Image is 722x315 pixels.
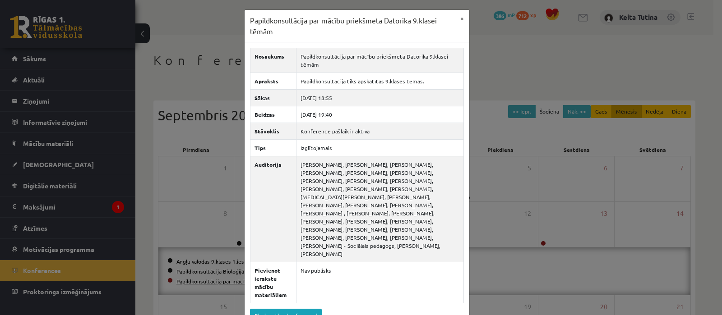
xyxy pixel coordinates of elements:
td: [PERSON_NAME], [PERSON_NAME], [PERSON_NAME], [PERSON_NAME], [PERSON_NAME], [PERSON_NAME], [PERSON... [296,156,463,262]
th: Stāvoklis [250,123,296,140]
h3: Papildkonsultācija par mācību priekšmeta Datorika 9.klasei tēmām [250,15,455,37]
th: Tips [250,140,296,156]
td: Papildkonsultācijā tiks apskatītas 9.klases tēmas. [296,73,463,90]
th: Sākas [250,90,296,106]
td: Nav publisks [296,262,463,303]
th: Apraksts [250,73,296,90]
td: Konference pašlaik ir aktīva [296,123,463,140]
th: Auditorija [250,156,296,262]
th: Nosaukums [250,48,296,73]
td: [DATE] 19:40 [296,106,463,123]
td: Papildkonsultācija par mācību priekšmeta Datorika 9.klasei tēmām [296,48,463,73]
td: [DATE] 18:55 [296,90,463,106]
th: Beidzas [250,106,296,123]
td: Izglītojamais [296,140,463,156]
th: Pievienot ierakstu mācību materiāliem [250,262,296,303]
button: × [455,10,469,27]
